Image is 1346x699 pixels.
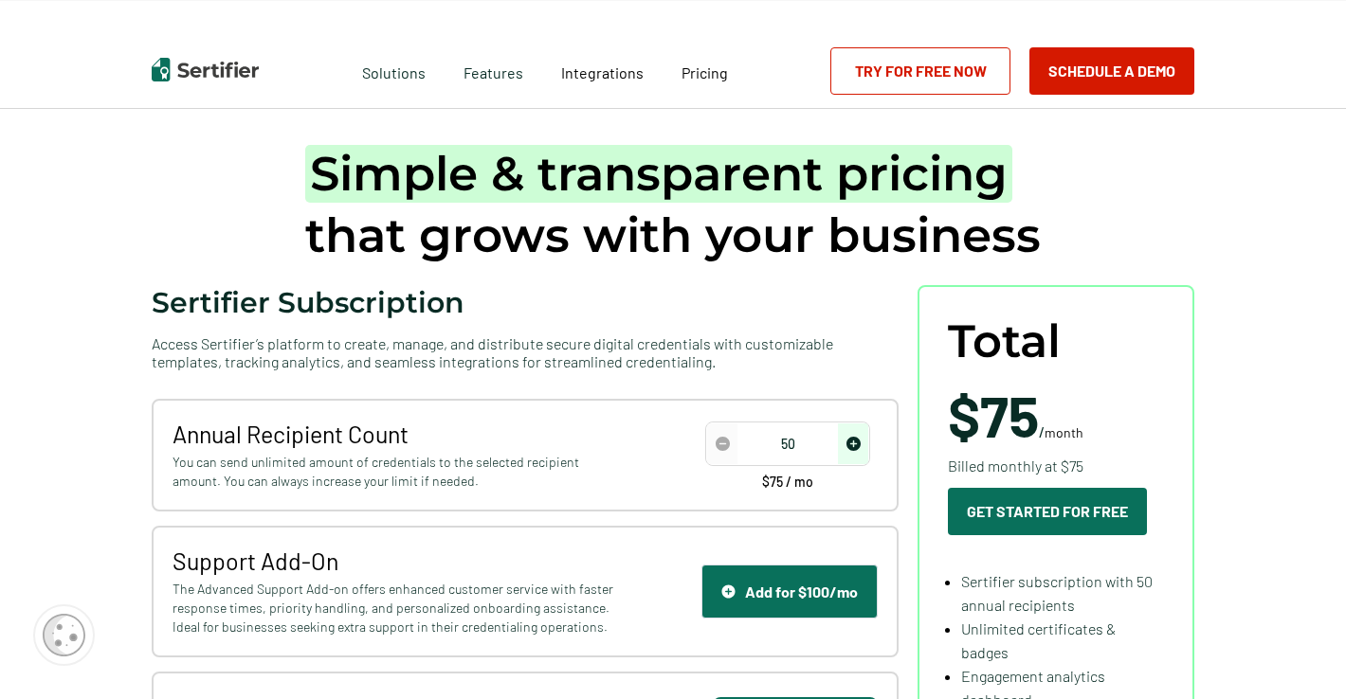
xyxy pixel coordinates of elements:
[152,58,259,81] img: Sertifier | Digital Credentialing Platform
[961,619,1116,661] span: Unlimited certificates & badges
[561,63,644,81] span: Integrations
[43,614,85,656] img: Cookie Popup Icon
[948,488,1147,535] button: Get Started For Free
[362,59,426,82] span: Solutions
[464,59,523,82] span: Features
[682,63,728,81] span: Pricing
[716,437,730,451] img: Decrease Icon
[721,584,736,599] img: Support Icon
[305,143,1041,266] h1: that grows with your business
[948,386,1083,443] span: /
[1029,47,1194,95] button: Schedule a Demo
[762,475,813,489] span: $75 / mo
[682,59,728,82] a: Pricing
[561,59,644,82] a: Integrations
[948,315,1061,367] span: Total
[1045,424,1083,440] span: month
[721,582,858,600] div: Add for $100/mo
[846,437,861,451] img: Increase Icon
[173,420,619,448] span: Annual Recipient Count
[152,334,899,370] span: Access Sertifier’s platform to create, manage, and distribute secure digital credentials with cus...
[830,47,1010,95] a: Try for Free Now
[838,423,868,464] span: increase number
[305,145,1012,203] span: Simple & transparent pricing
[173,580,619,636] span: The Advanced Support Add-on offers enhanced customer service with faster response times, priority...
[961,572,1153,614] span: Sertifier subscription with 50 annual recipients
[1251,608,1346,699] iframe: Chat Widget
[173,547,619,575] span: Support Add-On
[152,285,464,320] span: Sertifier Subscription
[948,454,1083,477] span: Billed monthly at $75
[173,453,619,491] span: You can send unlimited amount of credentials to the selected recipient amount. You can always inc...
[701,565,878,618] button: Support IconAdd for $100/mo
[948,381,1039,449] span: $75
[707,423,737,464] span: decrease number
